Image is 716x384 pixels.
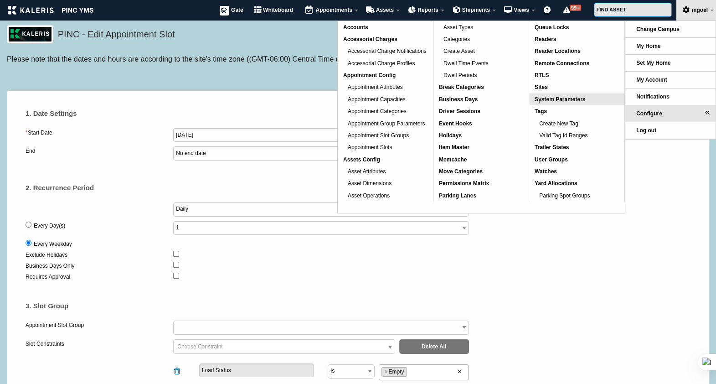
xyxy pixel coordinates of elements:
[636,110,662,117] span: Configure
[26,339,173,349] label: Slot Constraints
[439,144,469,150] span: Item Master
[514,7,529,13] span: Views
[26,221,173,232] label: Every Day(s)
[535,72,549,78] span: RTLS
[384,368,387,376] span: ×
[439,96,478,103] span: Business Days
[348,48,427,54] span: Accessorial Charge Notifications
[58,28,705,43] h5: PINC - Edit Appointment Slot
[24,301,70,311] legend: 3. Slot Group
[348,84,403,90] span: Appointment Attributes
[315,7,352,13] span: Appointments
[376,7,394,13] span: Assets
[348,132,409,139] span: Appointment Slot Groups
[535,156,568,163] span: User Groups
[535,48,581,54] span: Reader Locations
[8,6,93,15] img: kaleris_pinc-9d9452ea2abe8761a8e09321c3823821456f7e8afc7303df8a03059e807e3f55.png
[26,146,173,156] label: End
[417,7,438,13] span: Reports
[348,120,425,127] span: Appointment Group Parameters
[348,144,392,150] span: Appointment Slots
[26,128,173,138] label: Start Date
[24,108,78,119] legend: 1. Date Settings
[26,272,173,282] label: Requires Approval
[443,36,470,42] span: Categories
[535,36,556,42] span: Readers
[636,127,656,134] span: Log out
[636,93,670,100] span: Notifications
[348,96,406,103] span: Appointment Capacities
[636,43,660,49] span: My Home
[439,168,483,175] span: Move Categories
[26,250,173,260] label: Exclude Holidays
[26,240,31,246] input: Every Weekday
[692,7,708,13] span: mgoel
[7,25,53,43] img: logo_pnc-prd.png
[439,180,489,187] span: Permissions Matrix
[636,26,680,32] span: Change Campus
[539,192,590,199] span: Parking Spot Groups
[343,72,396,78] span: Appointment Config
[539,132,587,139] span: Valid Tag Id Ranges
[26,239,690,250] label: Every Weekday
[26,321,173,331] label: Appointment Slot Group
[26,222,31,228] input: Every Day(s)
[535,180,577,187] span: Yard Allocations
[439,156,467,163] span: Memcache
[462,7,490,13] span: Shipments
[443,72,477,78] span: Dwell Periods
[594,3,672,17] input: FIND ASSET
[348,60,415,67] span: Accessorial Charge Profiles
[439,84,484,90] span: Break Categories
[343,36,397,42] span: Accessorial Charges
[535,144,569,150] span: Trailer States
[535,168,557,175] span: Watches
[439,192,476,199] span: Parking Lanes
[343,24,368,31] span: Accounts
[348,192,390,199] span: Asset Operations
[7,54,709,64] div: Please note that the dates and hours are according to the site's time zone ((GMT-06:00) Central T...
[439,132,462,139] span: Holidays
[535,84,548,90] span: Sites
[535,24,569,31] span: Queue Locks
[535,60,589,67] span: Remote Connections
[636,60,670,66] span: Set My Home
[539,120,578,127] span: Create New Tag
[24,182,95,193] legend: 2. Recurrence Period
[457,367,461,377] span: Remove all items
[26,261,173,271] label: Business Days Only
[570,5,581,11] span: 99+
[263,7,293,13] span: Whiteboard
[636,77,667,83] span: My Account
[231,7,243,13] span: Gate
[439,120,472,127] span: Event Hooks
[443,60,489,67] span: Dwell Time Events
[625,105,716,122] li: Configure
[443,24,473,31] span: Asset Types
[381,367,407,377] li: Empty
[26,130,28,136] abbr: required
[535,96,585,103] span: System Parameters
[177,343,222,350] span: Choose Constraint
[439,108,480,114] span: Driver Sessions
[348,108,407,114] span: Appointment Categories
[399,339,469,354] a: Delete All
[348,168,386,175] span: Asset Attributes
[348,180,391,187] span: Asset Dimensions
[343,156,380,163] span: Assets Config
[443,48,475,54] span: Create Asset
[535,108,547,114] span: Tags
